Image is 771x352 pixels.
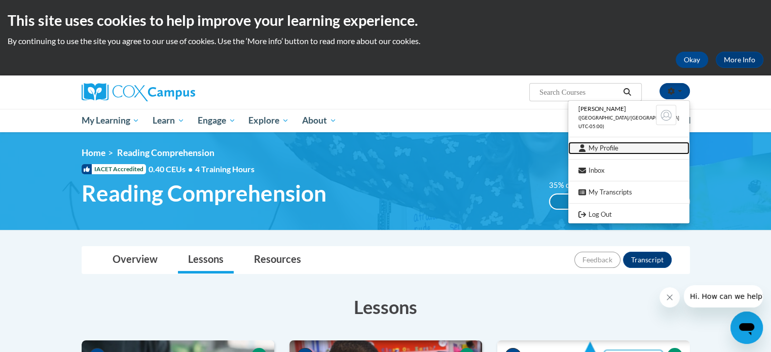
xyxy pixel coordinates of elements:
h3: Lessons [82,294,690,320]
iframe: Message from company [684,285,763,307]
a: Overview [102,247,168,273]
a: Logout [568,208,689,221]
a: Cox Campus [82,83,274,101]
span: About [302,114,337,127]
span: ([GEOGRAPHIC_DATA]/[GEOGRAPHIC_DATA] UTC-05:00) [578,115,679,129]
button: Okay [676,52,708,68]
iframe: Close message [659,287,680,307]
div: Main menu [66,109,705,132]
img: Cox Campus [82,83,195,101]
p: By continuing to use the site you agree to our use of cookies. Use the ‘More info’ button to read... [8,35,763,47]
a: Home [82,147,105,158]
span: Reading Comprehension [117,147,214,158]
a: Engage [191,109,242,132]
span: Explore [248,114,289,127]
button: Transcript [623,252,672,268]
input: Search Courses [538,86,619,98]
span: Hi. How can we help? [6,7,82,15]
a: Lessons [178,247,234,273]
h2: This site uses cookies to help improve your learning experience. [8,10,763,30]
span: Engage [198,114,236,127]
button: Feedback [574,252,620,268]
a: More Info [716,52,763,68]
a: My Transcripts [568,186,689,199]
label: 35% complete [549,180,607,191]
div: 35% complete [550,194,599,209]
span: [PERSON_NAME] [578,105,626,112]
img: Learner Profile Avatar [656,105,676,125]
a: Resources [244,247,311,273]
span: • [188,164,193,174]
span: 4 Training Hours [195,164,254,174]
a: My Profile [568,142,689,154]
a: Learn [146,109,191,132]
iframe: Button to launch messaging window [730,311,763,344]
a: Explore [242,109,296,132]
a: My Learning [75,109,146,132]
button: Search [619,86,635,98]
a: About [296,109,343,132]
span: IACET Accredited [82,164,146,174]
span: Learn [153,114,185,127]
span: 0.40 CEUs [149,164,195,175]
button: Account Settings [659,83,690,99]
span: My Learning [81,114,139,127]
a: Inbox [568,164,689,177]
span: Reading Comprehension [82,180,326,207]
